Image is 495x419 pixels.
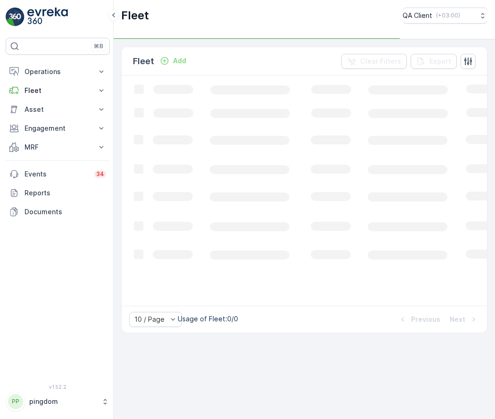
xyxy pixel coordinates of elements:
[6,8,25,26] img: logo
[6,138,110,157] button: MRF
[25,105,91,114] p: Asset
[25,169,89,179] p: Events
[6,392,110,411] button: PPpingdom
[29,397,97,406] p: pingdom
[6,119,110,138] button: Engagement
[6,202,110,221] a: Documents
[133,55,154,68] p: Fleet
[403,8,487,24] button: QA Client(+03:00)
[397,314,441,325] button: Previous
[411,315,440,324] p: Previous
[156,55,190,67] button: Add
[121,8,149,23] p: Fleet
[25,207,106,217] p: Documents
[403,11,432,20] p: QA Client
[429,57,451,66] p: Export
[436,12,460,19] p: ( +03:00 )
[96,170,104,178] p: 34
[25,124,91,133] p: Engagement
[8,394,23,409] div: PP
[6,81,110,100] button: Fleet
[6,62,110,81] button: Operations
[360,57,401,66] p: Clear Filters
[25,86,91,95] p: Fleet
[6,184,110,202] a: Reports
[411,54,457,69] button: Export
[6,165,110,184] a: Events34
[173,56,186,66] p: Add
[341,54,407,69] button: Clear Filters
[25,188,106,198] p: Reports
[6,384,110,390] span: v 1.52.2
[27,8,68,26] img: logo_light-DOdMpM7g.png
[94,42,103,50] p: ⌘B
[449,314,479,325] button: Next
[450,315,465,324] p: Next
[25,67,91,76] p: Operations
[6,100,110,119] button: Asset
[178,314,238,324] p: Usage of Fleet : 0/0
[25,142,91,152] p: MRF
